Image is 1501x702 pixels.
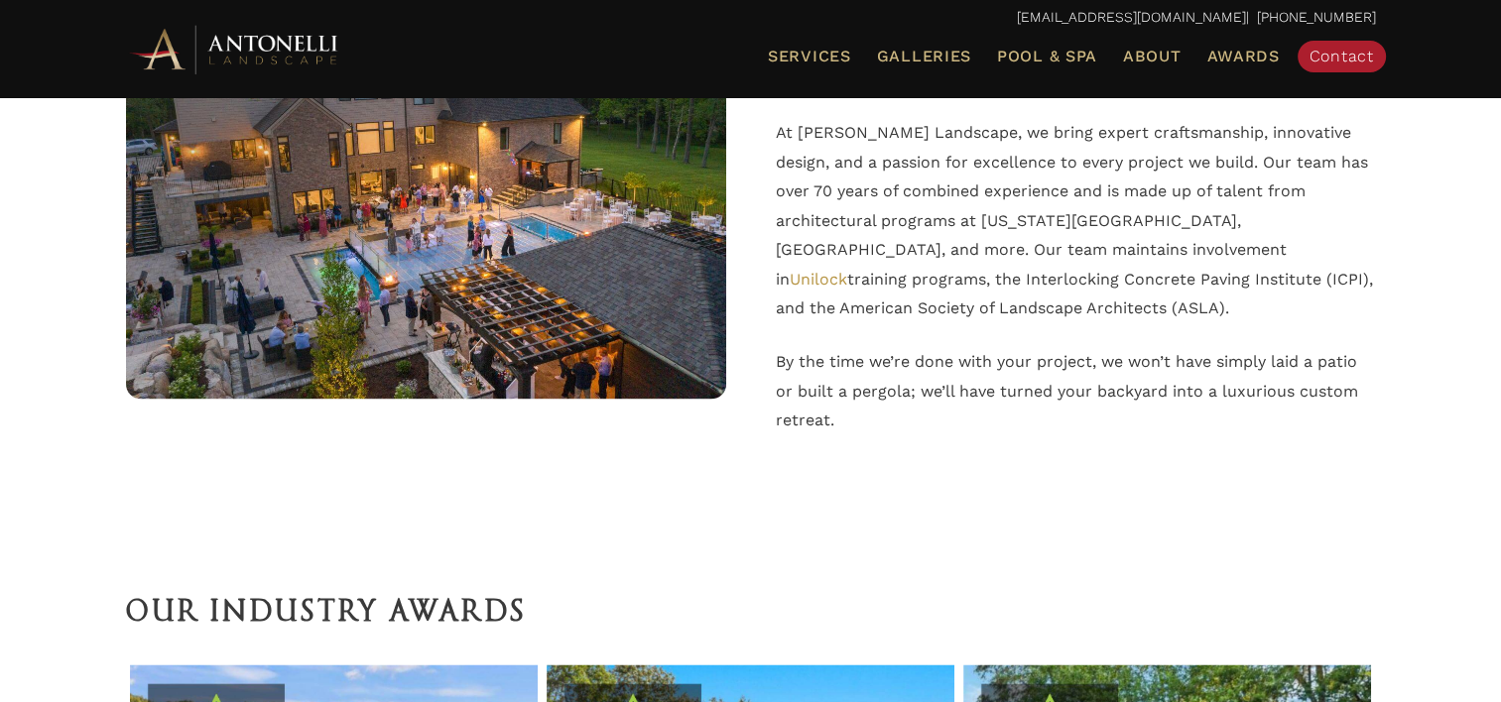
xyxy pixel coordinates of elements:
h2: Our Industry Awards [126,588,1376,636]
a: Pool & Spa [989,44,1105,69]
span: training programs, the Interlocking Concrete Paving Institute (ICPI), and the American Society of... [776,270,1373,318]
p: | [PHONE_NUMBER] [126,5,1376,31]
a: Galleries [869,44,979,69]
span: About [1123,49,1182,64]
img: Antonelli Horizontal Logo [126,22,344,76]
span: Galleries [877,47,971,65]
a: Contact [1298,41,1386,72]
a: About [1115,44,1189,69]
span: Awards [1206,47,1279,65]
a: Unilock [790,270,847,289]
a: Services [760,44,859,69]
a: [EMAIL_ADDRESS][DOMAIN_NAME] [1017,9,1246,25]
a: Awards [1198,44,1287,69]
span: Pool & Spa [997,47,1097,65]
span: By the time we’re done with your project, we won’t have simply laid a patio or built a pergola; w... [776,352,1358,429]
span: Contact [1310,47,1374,65]
span: At [PERSON_NAME] Landscape, we bring expert craftsmanship, innovative design, and a passion for e... [776,123,1368,289]
span: Services [768,49,851,64]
